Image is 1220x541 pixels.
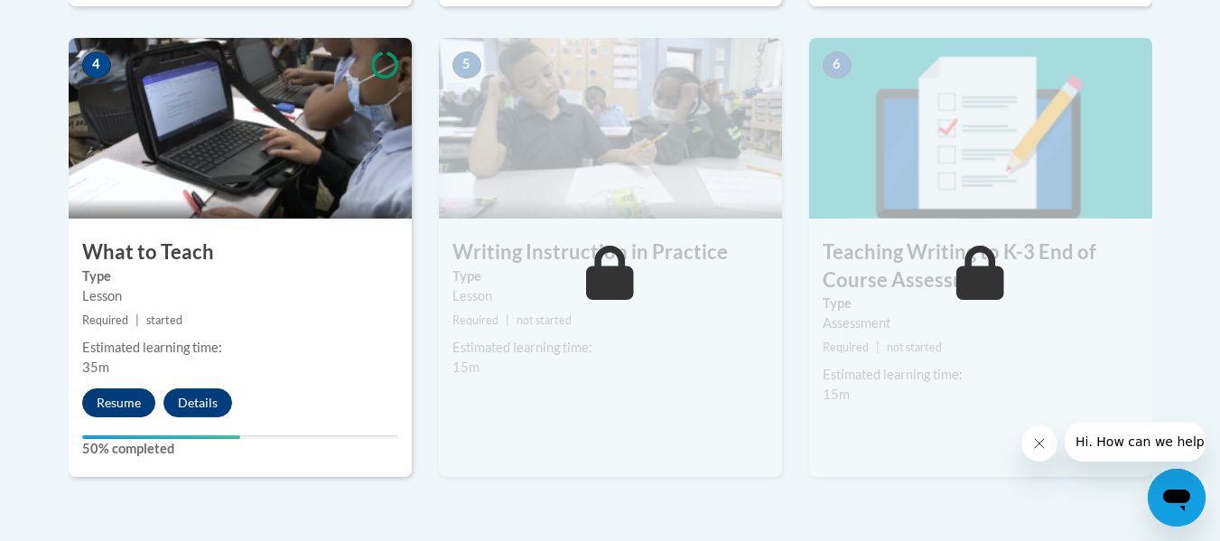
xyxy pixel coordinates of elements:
span: Hi. How can we help? [11,13,146,27]
img: Course Image [439,38,782,219]
span: Required [82,313,128,327]
span: | [876,340,880,354]
div: Your progress [82,435,240,439]
div: Lesson [452,286,768,306]
div: Estimated learning time: [82,338,398,358]
span: 15m [452,359,480,375]
img: Course Image [809,38,1152,219]
label: Type [452,266,768,286]
iframe: Button to launch messaging window [1148,469,1206,527]
span: 15m [823,387,850,402]
span: 6 [823,51,852,79]
div: Lesson [82,286,398,306]
span: Required [823,340,869,354]
span: started [146,313,182,327]
h3: Teaching Writing to K-3 End of Course Assessment [809,238,1152,294]
button: Resume [82,388,155,417]
span: Required [452,313,498,327]
h3: Writing Instruction in Practice [439,238,782,266]
button: Details [163,388,232,417]
h3: What to Teach [69,238,412,266]
span: 5 [452,51,481,79]
span: 35m [82,359,109,375]
div: Assessment [823,313,1139,333]
div: Estimated learning time: [452,338,768,358]
div: Estimated learning time: [823,365,1139,385]
img: Course Image [69,38,412,219]
span: 4 [82,51,111,79]
label: Type [82,266,398,286]
span: not started [887,340,942,354]
span: | [135,313,139,327]
iframe: Message from company [1065,422,1206,462]
label: 50% completed [82,439,398,459]
iframe: Close message [1021,425,1057,462]
span: | [506,313,509,327]
span: not started [517,313,572,327]
label: Type [823,294,1139,313]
